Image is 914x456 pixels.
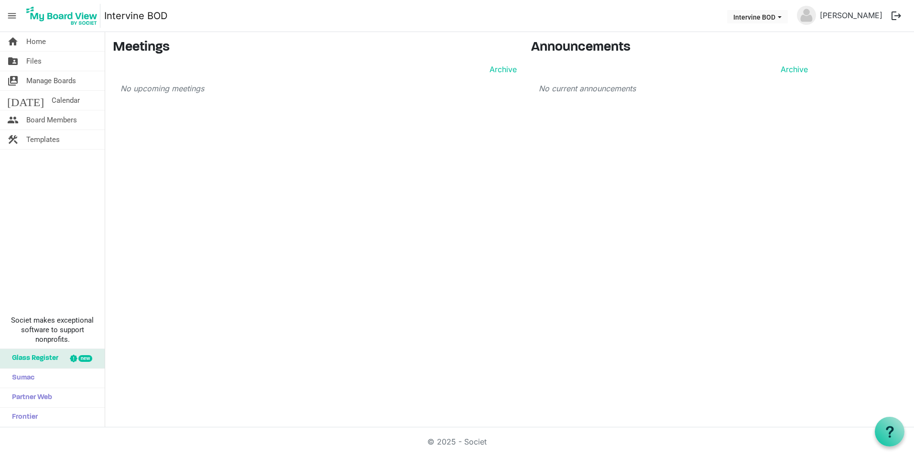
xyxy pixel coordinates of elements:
[23,4,100,28] img: My Board View Logo
[539,83,808,94] p: No current announcements
[777,64,808,75] a: Archive
[120,83,517,94] p: No upcoming meetings
[7,32,19,51] span: home
[26,32,46,51] span: Home
[78,355,92,362] div: new
[7,91,44,110] span: [DATE]
[816,6,886,25] a: [PERSON_NAME]
[727,10,788,23] button: Intervine BOD dropdownbutton
[113,40,517,56] h3: Meetings
[886,6,906,26] button: logout
[486,64,517,75] a: Archive
[7,130,19,149] span: construction
[7,52,19,71] span: folder_shared
[3,7,21,25] span: menu
[26,71,76,90] span: Manage Boards
[797,6,816,25] img: no-profile-picture.svg
[23,4,104,28] a: My Board View Logo
[104,6,167,25] a: Intervine BOD
[26,110,77,130] span: Board Members
[7,408,38,427] span: Frontier
[7,110,19,130] span: people
[26,52,42,71] span: Files
[427,437,487,446] a: © 2025 - Societ
[4,315,100,344] span: Societ makes exceptional software to support nonprofits.
[7,388,52,407] span: Partner Web
[52,91,80,110] span: Calendar
[7,369,34,388] span: Sumac
[7,71,19,90] span: switch_account
[26,130,60,149] span: Templates
[531,40,816,56] h3: Announcements
[7,349,58,368] span: Glass Register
